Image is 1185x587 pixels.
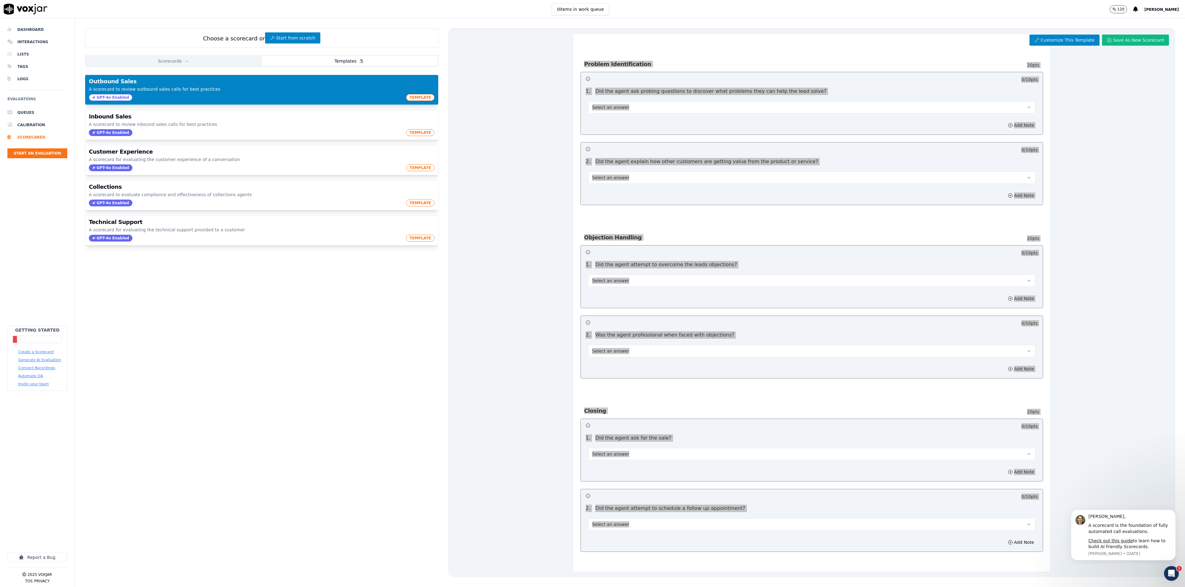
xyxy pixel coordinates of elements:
a: Interactions [7,36,67,48]
p: 0 / 10 pts [1021,423,1038,429]
div: Choose a scorecard or [85,28,439,48]
button: Save As New Scorecard [1102,35,1169,46]
p: 2 . [583,505,593,512]
a: Calibration [7,119,67,131]
p: 20 pts [963,235,1039,242]
button: Add Note [1004,121,1038,130]
span: TEMPLATE [406,235,434,242]
span: TEMPLATE [406,200,434,206]
p: 0 / 10 pts [1021,147,1038,153]
p: Was the agent professional when faced with objections? [595,331,734,339]
span: GPT-4o Enabled [89,235,132,242]
p: 20 pts [963,62,1039,68]
p: A scorecard to review outbound sales calls for best practices [89,86,434,92]
button: Generate AI Evaluation [18,358,61,362]
button: Invite your team [18,382,49,387]
button: Create a Scorecard [18,349,54,354]
iframe: Intercom live chat [1164,566,1179,581]
button: Report a Bug [7,553,67,562]
p: Did the agent attempt to schedule a follow up appointment? [595,505,745,512]
h2: Getting Started [15,327,60,333]
p: A scorecard for evaluating the customer experience of a conversation [89,156,434,163]
span: GPT-4o Enabled [89,164,132,171]
p: 2 . [583,158,593,165]
button: Add Note [1004,365,1038,373]
button: Templates [262,56,437,66]
span: Select an answer [592,521,629,527]
span: [PERSON_NAME] [1144,7,1179,12]
button: Add Note [1004,191,1038,200]
span: GPT-4o Enabled [89,200,132,206]
span: 5 [359,58,364,64]
span: Select an answer [592,175,629,181]
span: Select an answer [592,278,629,284]
p: Did the agent explain how other customers are getting value from the product or service? [595,158,818,165]
h3: Problem Identification [584,60,963,68]
img: voxjar logo [4,4,48,14]
button: Customize This Template [1029,35,1100,46]
a: Scorecards [7,131,67,143]
p: A scorecard for evaluating the technical support provided to a customer [89,227,434,233]
button: Add Note [1004,468,1038,476]
button: Privacy [34,579,50,584]
button: 120 [1110,5,1127,13]
p: 120 [1117,7,1125,12]
button: Automate QA [18,374,43,378]
span: -- [184,58,190,64]
span: Select an answer [592,104,629,110]
button: Scorecards [86,56,262,66]
button: Start an Evaluation [7,148,67,158]
span: Select an answer [592,451,629,457]
p: 0 / 10 pts [1021,250,1038,256]
p: 1 . [583,261,593,268]
p: A scorecard to evaluate compliance and effectiveness of collections agents [89,192,434,198]
span: GPT-4o Enabled [89,94,132,101]
p: 2025 Voxjar [27,572,52,577]
span: 1 [1177,566,1182,571]
span: Select an answer [592,348,629,354]
span: TEMPLATE [406,164,434,171]
h3: Objection Handling [584,234,963,242]
p: 20 pts [963,409,1039,415]
button: [PERSON_NAME] [1144,6,1185,13]
button: 0items in work queue [552,3,609,15]
button: Start from scratch [265,32,320,43]
button: 120 [1110,5,1133,13]
a: Logs [7,73,67,85]
h3: Outbound Sales [89,79,434,84]
span: GPT-4o Enabled [89,129,132,136]
h6: Evaluations [7,95,67,106]
iframe: Intercom notifications message [1062,504,1185,564]
p: 1 . [583,434,593,442]
a: Lists [7,48,67,60]
p: 0 / 10 pts [1021,494,1038,500]
p: Did the agent ask probing questions to discover what problems they can help the lead solve? [595,88,826,95]
p: 0 / 10 pts [1021,76,1038,83]
a: Queues [7,106,67,119]
h3: Inbound Sales [89,114,434,119]
h3: Collections [89,184,434,190]
a: Tags [7,60,67,73]
button: Add Note [1004,538,1038,547]
p: A scorecard to review inbound sales calls for best practices [89,121,434,127]
p: 2 . [583,331,593,339]
p: Did the agent ask for the sale? [595,434,671,442]
p: Did the agent attempt to overcome the leads objections? [595,261,737,268]
a: Dashboard [7,23,67,36]
p: 1 . [583,88,593,95]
